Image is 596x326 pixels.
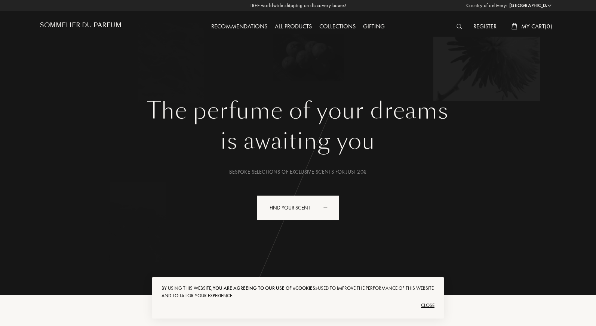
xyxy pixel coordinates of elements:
div: Find your scent [257,195,339,220]
a: Sommelier du Parfum [40,22,122,32]
a: Collections [316,22,359,30]
a: Recommendations [208,22,271,30]
div: Recommendations [208,22,271,32]
span: you are agreeing to our use of «cookies» [213,285,318,291]
a: Find your scentanimation [251,195,345,220]
a: All products [271,22,316,30]
a: Register [470,22,500,30]
img: search_icn_white.svg [457,24,462,29]
span: My Cart ( 0 ) [521,22,552,30]
div: animation [321,200,336,215]
div: Close [162,299,434,311]
h1: The perfume of your dreams [46,97,550,124]
div: By using this website, used to improve the performance of this website and to tailor your experie... [162,285,434,299]
h1: Sommelier du Parfum [40,22,122,29]
div: is awaiting you [46,124,550,158]
div: Bespoke selections of exclusive scents for just 20€ [46,168,550,176]
span: Country of delivery: [466,2,507,9]
div: Gifting [359,22,388,32]
div: All products [271,22,316,32]
img: cart_white.svg [511,23,517,30]
div: Register [470,22,500,32]
div: Collections [316,22,359,32]
a: Gifting [359,22,388,30]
